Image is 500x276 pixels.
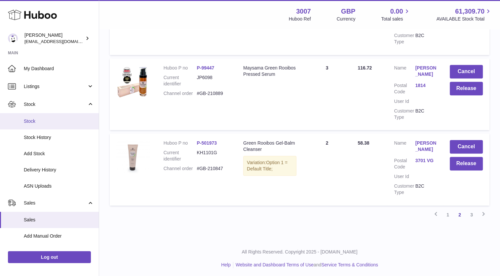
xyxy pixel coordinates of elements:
button: Cancel [450,65,483,78]
dt: Name [394,140,415,154]
a: Service Terms & Conditions [321,262,378,267]
dt: User Id [394,173,415,180]
li: and [233,262,378,268]
dt: Current identifier [164,150,197,162]
img: bevmay@maysama.com [8,33,18,43]
a: 61,309.70 AVAILABLE Stock Total [436,7,492,22]
a: 2 [454,209,466,221]
a: 1 [442,209,454,221]
button: Cancel [450,140,483,154]
span: Option 1 = Default Title; [247,160,288,171]
span: Add Manual Order [24,233,94,239]
a: 1814 [415,82,436,89]
span: [EMAIL_ADDRESS][DOMAIN_NAME] [24,39,97,44]
span: 116.72 [358,65,372,70]
dd: B2C [415,108,436,120]
dt: Huboo P no [164,140,197,146]
a: 3 [466,209,478,221]
td: 3 [303,58,351,130]
dt: Huboo P no [164,65,197,71]
a: Log out [8,251,91,263]
dt: Current identifier [164,74,197,87]
span: 0.00 [390,7,403,16]
div: Currency [337,16,356,22]
span: Delivery History [24,167,94,173]
span: Total sales [381,16,410,22]
dt: Postal Code [394,158,415,170]
span: My Dashboard [24,66,94,72]
a: [PERSON_NAME] [415,140,436,153]
div: Green Rooibos Gel-Balm Cleanser [243,140,296,153]
dd: KH1101G [197,150,230,162]
span: 58.38 [358,140,369,146]
dt: Customer Type [394,183,415,196]
span: AVAILABLE Stock Total [436,16,492,22]
span: Add Stock [24,151,94,157]
dd: B2C [415,32,436,45]
div: [PERSON_NAME] [24,32,84,45]
a: Website and Dashboard Terms of Use [236,262,314,267]
dd: B2C [415,183,436,196]
dt: Customer Type [394,32,415,45]
strong: GBP [341,7,355,16]
dt: Customer Type [394,108,415,120]
span: Stock History [24,134,94,141]
button: Release [450,157,483,170]
span: Stock [24,101,87,108]
a: 3701 VG [415,158,436,164]
img: 30071627552388.png [116,65,149,98]
a: P-501973 [197,140,217,146]
div: Maysama Green Rooibos Pressed Serum [243,65,296,77]
a: Help [221,262,231,267]
dd: #GB-210889 [197,90,230,97]
span: Sales [24,217,94,223]
span: ASN Uploads [24,183,94,189]
dt: Channel order [164,90,197,97]
dt: Name [394,65,415,79]
img: 30071663954047.jpg [116,140,149,173]
a: 0.00 Total sales [381,7,410,22]
dt: User Id [394,98,415,105]
span: Sales [24,200,87,206]
dt: Channel order [164,165,197,172]
dd: #GB-210847 [197,165,230,172]
div: Variation: [243,156,296,176]
td: 2 [303,133,351,205]
strong: 3007 [296,7,311,16]
span: Listings [24,83,87,90]
button: Release [450,82,483,95]
div: Huboo Ref [289,16,311,22]
dd: JP6098 [197,74,230,87]
p: All Rights Reserved. Copyright 2025 - [DOMAIN_NAME] [104,249,495,255]
dt: Postal Code [394,82,415,95]
a: P-99447 [197,65,214,70]
a: [PERSON_NAME] [415,65,436,77]
span: 61,309.70 [455,7,484,16]
span: Stock [24,118,94,124]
